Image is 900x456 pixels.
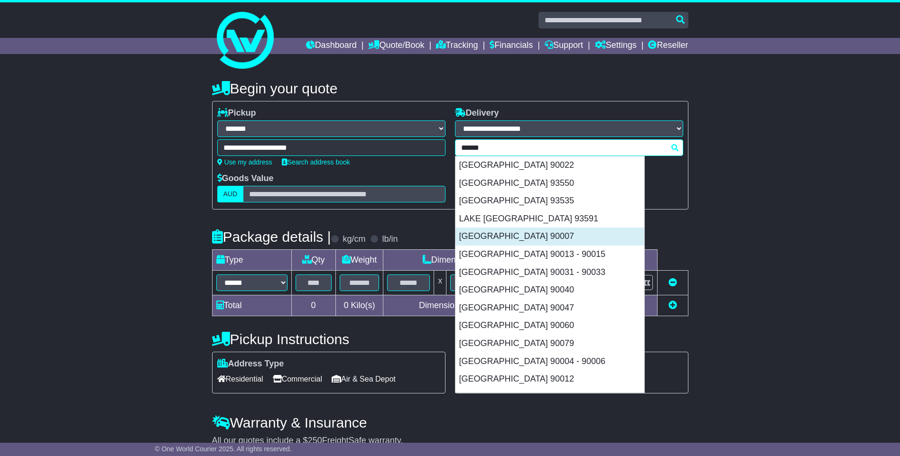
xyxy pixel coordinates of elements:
[648,38,688,54] a: Reseller
[212,331,445,347] h4: Pickup Instructions
[455,156,644,174] div: [GEOGRAPHIC_DATA] 90022
[455,174,644,192] div: [GEOGRAPHIC_DATA] 93550
[368,38,424,54] a: Quote/Book
[383,295,560,316] td: Dimensions in Centimetre(s)
[306,38,357,54] a: Dashboard
[212,415,688,430] h4: Warranty & Insurance
[455,228,644,246] div: [GEOGRAPHIC_DATA] 90007
[455,335,644,353] div: [GEOGRAPHIC_DATA] 90079
[455,108,499,119] label: Delivery
[455,388,644,406] div: [GEOGRAPHIC_DATA] 90018 - 90020
[595,38,637,54] a: Settings
[217,372,263,386] span: Residential
[455,353,644,371] div: [GEOGRAPHIC_DATA] 90004 - 90006
[217,173,274,184] label: Goods Value
[217,186,244,202] label: AUD
[455,281,644,299] div: [GEOGRAPHIC_DATA] 90040
[155,445,292,453] span: © One World Courier 2025. All rights reserved.
[217,158,272,166] a: Use my address
[434,271,446,295] td: x
[455,317,644,335] div: [GEOGRAPHIC_DATA] 90060
[335,295,383,316] td: Kilo(s)
[332,372,396,386] span: Air & Sea Depot
[545,38,583,54] a: Support
[455,370,644,388] div: [GEOGRAPHIC_DATA] 90012
[343,234,365,245] label: kg/cm
[436,38,478,54] a: Tracking
[343,301,348,310] span: 0
[455,192,644,210] div: [GEOGRAPHIC_DATA] 93535
[455,264,644,282] div: [GEOGRAPHIC_DATA] 90031 - 90033
[455,246,644,264] div: [GEOGRAPHIC_DATA] 90013 - 90015
[212,81,688,96] h4: Begin your quote
[217,108,256,119] label: Pickup
[382,234,398,245] label: lb/in
[490,38,533,54] a: Financials
[212,250,291,271] td: Type
[383,250,560,271] td: Dimensions (L x W x H)
[212,229,331,245] h4: Package details |
[668,301,677,310] a: Add new item
[455,210,644,228] div: LAKE [GEOGRAPHIC_DATA] 93591
[455,299,644,317] div: [GEOGRAPHIC_DATA] 90047
[212,436,688,446] div: All our quotes include a $ FreightSafe warranty.
[308,436,322,445] span: 250
[273,372,322,386] span: Commercial
[217,359,284,369] label: Address Type
[335,250,383,271] td: Weight
[291,295,335,316] td: 0
[455,139,683,156] typeahead: Please provide city
[668,278,677,287] a: Remove this item
[282,158,350,166] a: Search address book
[291,250,335,271] td: Qty
[212,295,291,316] td: Total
